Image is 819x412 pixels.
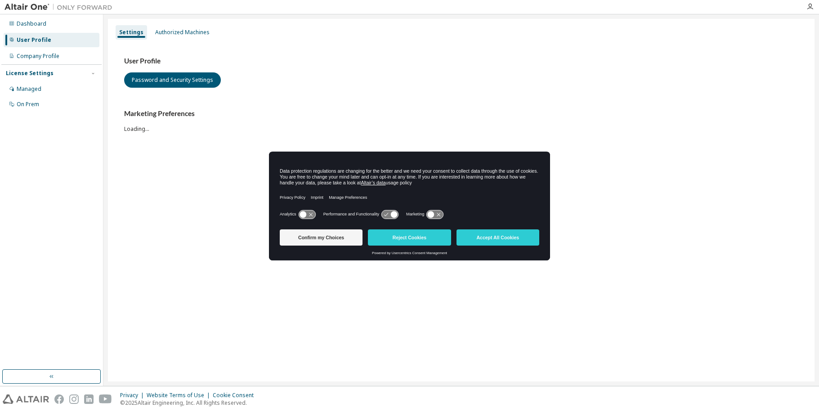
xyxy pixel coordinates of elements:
h3: Marketing Preferences [124,109,798,118]
div: User Profile [17,36,51,44]
button: Password and Security Settings [124,72,221,88]
img: linkedin.svg [84,394,94,404]
img: youtube.svg [99,394,112,404]
div: Loading... [124,109,798,132]
h3: User Profile [124,57,798,66]
div: Managed [17,85,41,93]
div: Dashboard [17,20,46,27]
div: Cookie Consent [213,392,259,399]
div: Settings [119,29,143,36]
div: On Prem [17,101,39,108]
div: Authorized Machines [155,29,210,36]
img: Altair One [4,3,117,12]
div: Privacy [120,392,147,399]
img: instagram.svg [69,394,79,404]
div: License Settings [6,70,54,77]
div: Company Profile [17,53,59,60]
p: © 2025 Altair Engineering, Inc. All Rights Reserved. [120,399,259,407]
img: facebook.svg [54,394,64,404]
img: altair_logo.svg [3,394,49,404]
div: Website Terms of Use [147,392,213,399]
